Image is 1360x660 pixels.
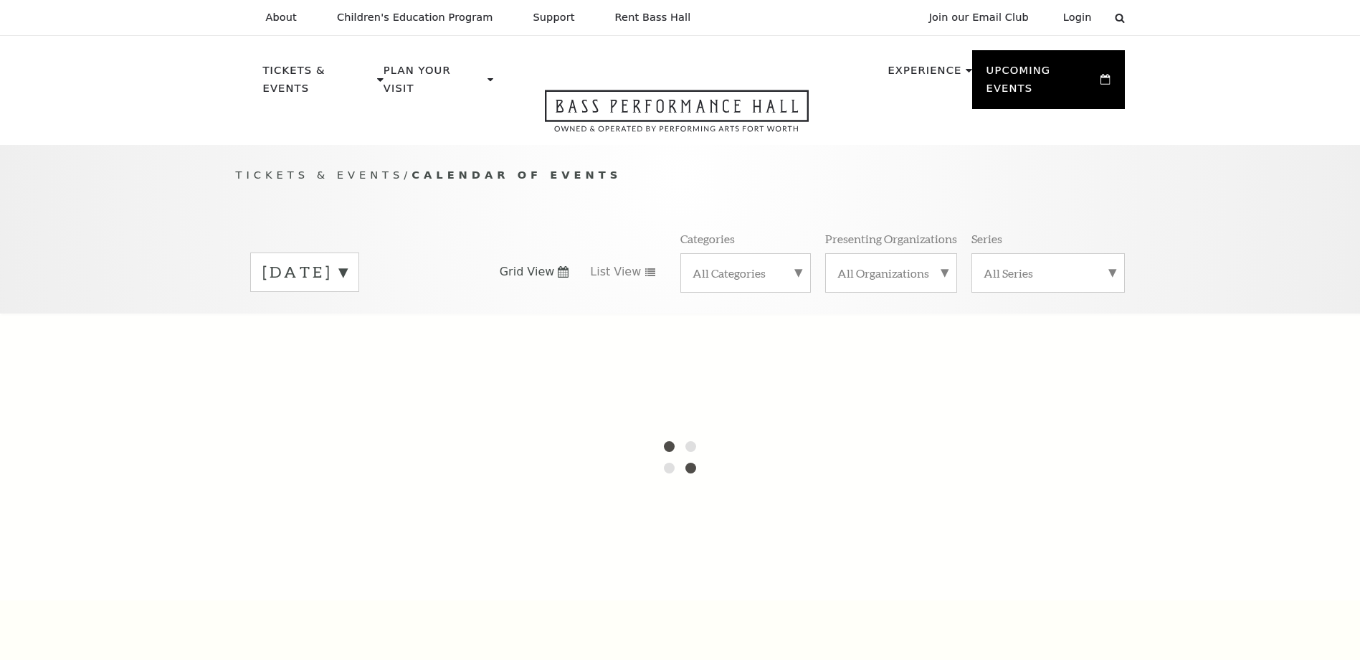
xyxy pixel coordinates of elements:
[500,264,555,280] span: Grid View
[590,264,641,280] span: List View
[337,11,493,24] p: Children's Education Program
[533,11,575,24] p: Support
[266,11,297,24] p: About
[971,231,1002,246] p: Series
[263,62,374,105] p: Tickets & Events
[412,169,622,181] span: Calendar of Events
[236,166,1125,184] p: /
[986,62,1098,105] p: Upcoming Events
[837,265,945,280] label: All Organizations
[384,62,484,105] p: Plan Your Visit
[693,265,799,280] label: All Categories
[888,62,961,88] p: Experience
[236,169,404,181] span: Tickets & Events
[825,231,957,246] p: Presenting Organizations
[984,265,1113,280] label: All Series
[262,261,347,283] label: [DATE]
[680,231,735,246] p: Categories
[615,11,691,24] p: Rent Bass Hall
